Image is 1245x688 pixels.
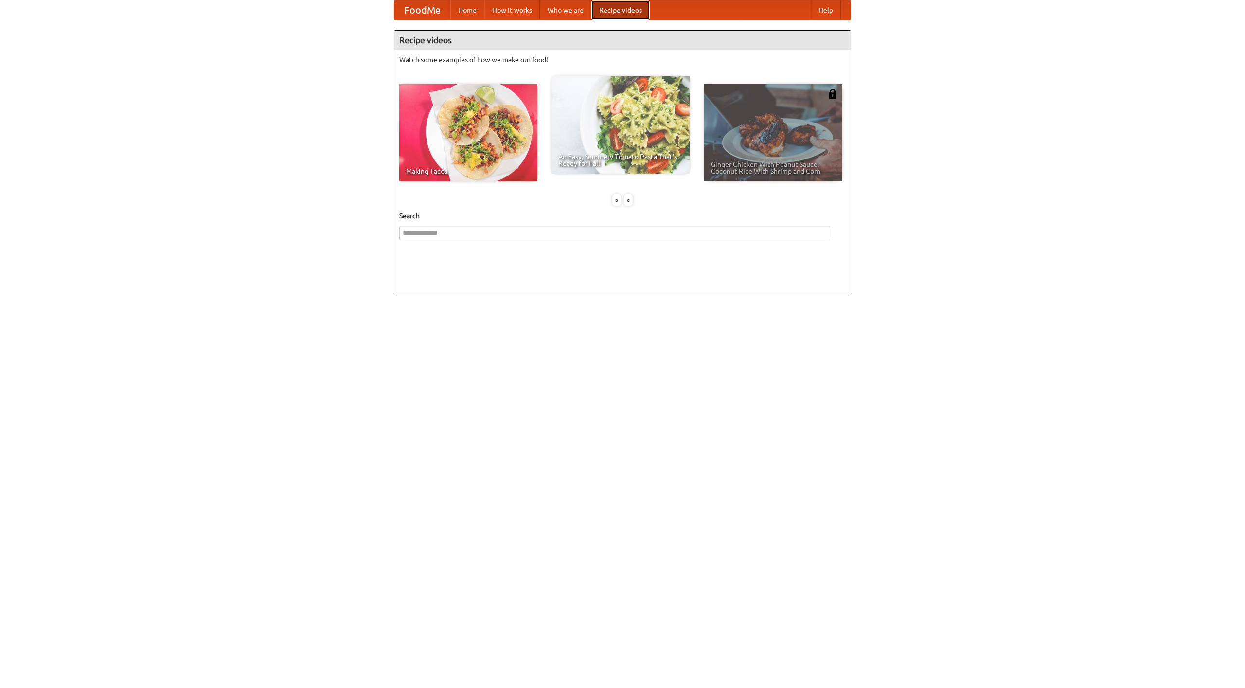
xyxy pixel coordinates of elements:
h4: Recipe videos [394,31,851,50]
a: Home [450,0,484,20]
div: « [612,194,621,206]
div: » [624,194,633,206]
span: An Easy, Summery Tomato Pasta That's Ready for Fall [558,153,683,167]
a: FoodMe [394,0,450,20]
a: How it works [484,0,540,20]
a: An Easy, Summery Tomato Pasta That's Ready for Fall [551,76,690,174]
a: Making Tacos [399,84,537,181]
h5: Search [399,211,846,221]
a: Help [811,0,841,20]
span: Making Tacos [406,168,531,175]
a: Who we are [540,0,591,20]
img: 483408.png [828,89,837,99]
a: Recipe videos [591,0,650,20]
p: Watch some examples of how we make our food! [399,55,846,65]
